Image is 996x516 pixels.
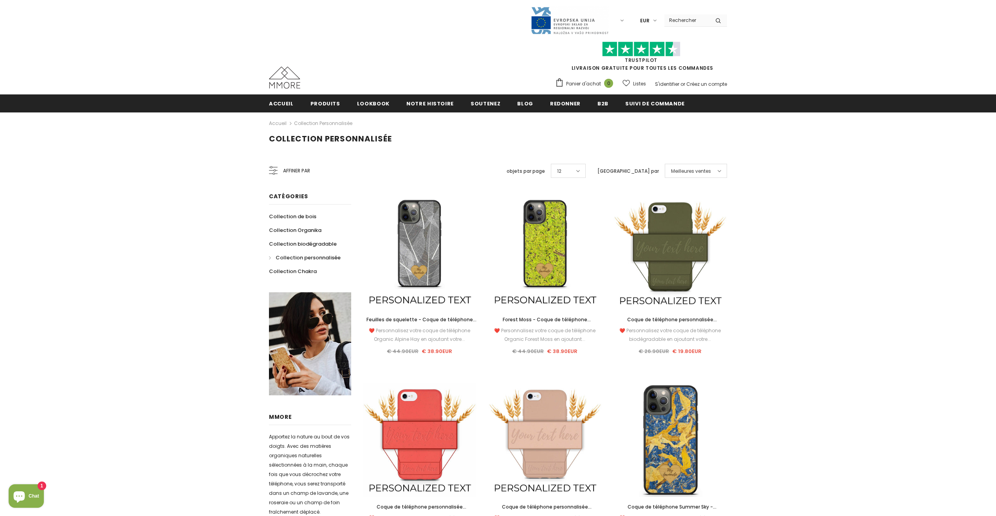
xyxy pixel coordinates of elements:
span: Accueil [269,100,294,107]
a: TrustPilot [625,57,657,63]
span: Suivi de commande [625,100,685,107]
div: ❤️ Personnalisez votre coque de téléphone Organic Alpine Hay en ajoutant votre... [363,326,476,344]
a: Lookbook [357,94,390,112]
a: Collection de bois [269,210,316,223]
img: Javni Razpis [530,6,609,35]
span: 0 [604,79,613,88]
a: Notre histoire [406,94,454,112]
span: Panier d'achat [566,80,601,88]
a: soutenez [471,94,500,112]
span: Coque de téléphone personnalisée biodégradable - Vert olive [627,316,717,331]
a: Suivi de commande [625,94,685,112]
a: Coque de téléphone personnalisée biodégradable - Rose pastel [488,503,602,511]
inbox-online-store-chat: Shopify online store chat [6,484,46,510]
a: Créez un compte [686,81,727,87]
a: Collection Chakra [269,264,317,278]
span: Redonner [550,100,581,107]
a: Panier d'achat 0 [555,78,617,90]
a: Coque de téléphone Summer Sky - Personnalisée [613,503,727,511]
span: Notre histoire [406,100,454,107]
span: Collection Organika [269,226,321,234]
span: EUR [640,17,650,25]
img: Cas MMORE [269,67,300,89]
a: Collection biodégradable [269,237,337,251]
span: € 38.90EUR [547,348,577,355]
span: MMORE [269,413,292,421]
span: Feuilles de squelette - Coque de téléphone personnalisée - Cadeau personnalisé [366,316,476,331]
span: Lookbook [357,100,390,107]
span: Forest Moss - Coque de téléphone personnalisée - Cadeau personnalisé [499,316,591,331]
span: € 19.80EUR [672,348,702,355]
span: Collection Chakra [269,268,317,275]
span: or [680,81,685,87]
span: Catégories [269,192,308,200]
span: soutenez [471,100,500,107]
span: Collection personnalisée [276,254,341,261]
a: Feuilles de squelette - Coque de téléphone personnalisée - Cadeau personnalisé [363,315,476,324]
div: ❤️ Personnalisez votre coque de téléphone biodégradable en ajoutant votre... [613,326,727,344]
label: [GEOGRAPHIC_DATA] par [597,167,659,175]
span: € 44.90EUR [387,348,419,355]
a: Listes [622,77,646,91]
img: Faites confiance aux étoiles pilotes [602,42,680,57]
span: B2B [597,100,608,107]
span: Listes [633,80,646,88]
a: Redonner [550,94,581,112]
a: Coque de téléphone personnalisée biodégradable - Vert olive [613,315,727,324]
a: Accueil [269,119,287,128]
a: Forest Moss - Coque de téléphone personnalisée - Cadeau personnalisé [488,315,602,324]
input: Search Site [664,14,709,26]
span: Collection de bois [269,213,316,220]
span: Affiner par [283,167,310,175]
span: Produits [310,100,340,107]
span: Blog [517,100,533,107]
a: Coque de téléphone personnalisée biodégradable - Rouge [363,503,476,511]
span: 12 [557,167,561,175]
span: Collection personnalisée [269,133,392,144]
a: Collection Organika [269,223,321,237]
span: LIVRAISON GRATUITE POUR TOUTES LES COMMANDES [555,45,727,71]
span: € 38.90EUR [422,348,452,355]
a: Javni Razpis [530,17,609,24]
div: ❤️ Personnalisez votre coque de téléphone Organic Forest Moss en ajoutant... [488,326,602,344]
span: € 26.90EUR [639,348,669,355]
span: Collection biodégradable [269,240,337,248]
a: B2B [597,94,608,112]
a: Collection personnalisée [294,120,352,127]
a: S'identifier [655,81,679,87]
a: Produits [310,94,340,112]
a: Blog [517,94,533,112]
span: Meilleures ventes [671,167,711,175]
a: Accueil [269,94,294,112]
span: € 44.90EUR [512,348,544,355]
label: objets par page [507,167,545,175]
a: Collection personnalisée [269,251,341,264]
